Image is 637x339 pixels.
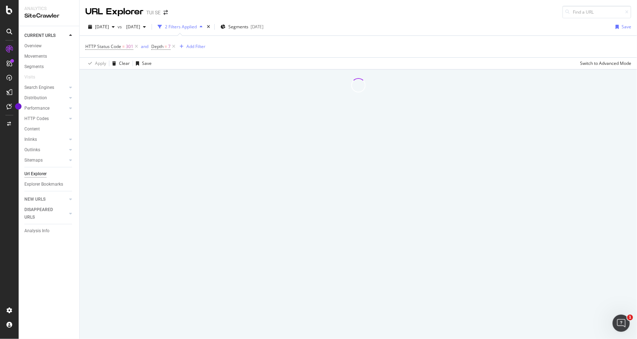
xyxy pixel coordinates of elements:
div: [DATE] [251,24,263,30]
div: Search Engines [24,84,54,91]
div: Visits [24,73,35,81]
button: [DATE] [123,21,149,33]
a: Content [24,125,74,133]
div: Save [142,60,152,66]
a: Distribution [24,94,67,102]
div: times [205,23,211,30]
button: Clear [109,58,130,69]
a: CURRENT URLS [24,32,67,39]
a: DISAPPEARED URLS [24,206,67,221]
button: and [141,43,148,50]
div: 2 Filters Applied [165,24,197,30]
input: Find a URL [562,6,631,18]
div: Switch to Advanced Mode [580,60,631,66]
div: Explorer Bookmarks [24,181,63,188]
div: arrow-right-arrow-left [163,10,168,15]
a: Visits [24,73,42,81]
a: HTTP Codes [24,115,67,123]
button: Add Filter [177,42,205,51]
div: and [141,43,148,49]
a: Explorer Bookmarks [24,181,74,188]
a: Search Engines [24,84,67,91]
div: Save [622,24,631,30]
a: Url Explorer [24,170,74,178]
span: Depth [151,43,163,49]
div: Outlinks [24,146,40,154]
div: SiteCrawler [24,12,73,20]
a: Inlinks [24,136,67,143]
div: TUI SE [146,9,161,16]
span: Segments [228,24,248,30]
span: 7 [168,42,171,52]
div: Analysis Info [24,227,49,235]
button: Apply [85,58,106,69]
span: HTTP Status Code [85,43,121,49]
div: Apply [95,60,106,66]
a: Sitemaps [24,157,67,164]
span: 1 [627,315,633,320]
span: = [122,43,125,49]
div: Sitemaps [24,157,43,164]
div: HTTP Codes [24,115,49,123]
span: 2025 Sep. 9th [95,24,109,30]
div: Segments [24,63,44,71]
div: Distribution [24,94,47,102]
button: Save [133,58,152,69]
span: = [165,43,167,49]
button: Segments[DATE] [218,21,266,33]
a: Movements [24,53,74,60]
a: Outlinks [24,146,67,154]
div: Movements [24,53,47,60]
div: Inlinks [24,136,37,143]
button: Save [613,21,631,33]
div: Add Filter [186,43,205,49]
div: Overview [24,42,42,50]
button: 2 Filters Applied [155,21,205,33]
iframe: Intercom live chat [613,315,630,332]
div: Tooltip anchor [15,103,22,110]
div: Url Explorer [24,170,47,178]
div: CURRENT URLS [24,32,56,39]
a: Performance [24,105,67,112]
div: Analytics [24,6,73,12]
span: 2023 Aug. 25th [123,24,140,30]
a: Segments [24,63,74,71]
div: NEW URLS [24,196,46,203]
a: Analysis Info [24,227,74,235]
div: Performance [24,105,49,112]
div: Clear [119,60,130,66]
div: Content [24,125,40,133]
div: URL Explorer [85,6,143,18]
span: 301 [126,42,133,52]
a: Overview [24,42,74,50]
a: NEW URLS [24,196,67,203]
button: [DATE] [85,21,118,33]
button: Switch to Advanced Mode [577,58,631,69]
span: vs [118,24,123,30]
div: DISAPPEARED URLS [24,206,61,221]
